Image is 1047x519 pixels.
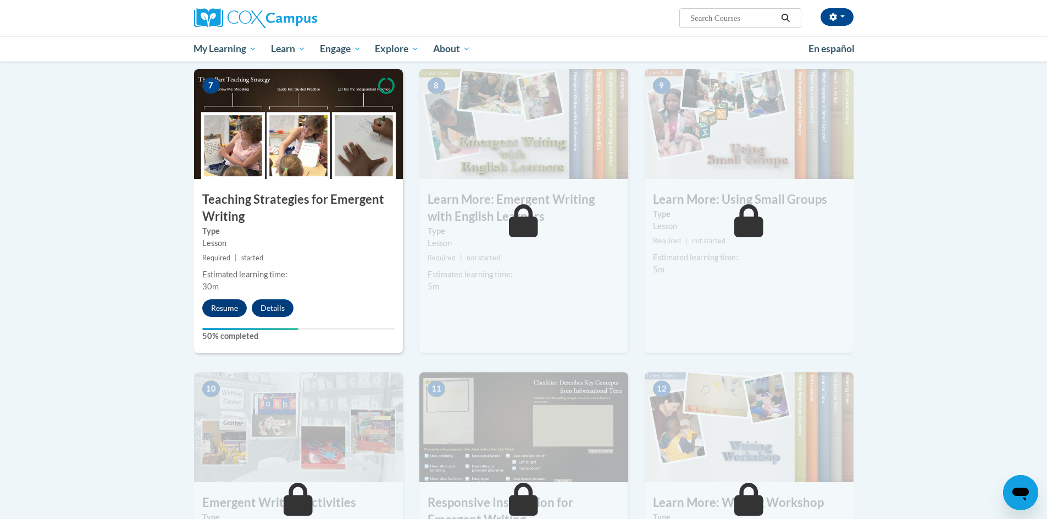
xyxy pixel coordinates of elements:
[460,254,462,262] span: |
[689,12,777,25] input: Search Courses
[202,237,395,249] div: Lesson
[653,265,664,274] span: 5m
[202,330,395,342] label: 50% completed
[194,8,403,28] a: Cox Campus
[428,237,620,249] div: Lesson
[202,225,395,237] label: Type
[645,372,854,482] img: Course Image
[467,254,500,262] span: not started
[653,237,681,245] span: Required
[653,381,671,397] span: 12
[375,42,419,55] span: Explore
[202,269,395,281] div: Estimated learning time:
[428,381,445,397] span: 11
[202,254,230,262] span: Required
[320,42,361,55] span: Engage
[202,299,247,317] button: Resume
[428,225,620,237] label: Type
[194,8,317,28] img: Cox Campus
[692,237,725,245] span: not started
[777,12,794,25] button: Search
[653,220,845,232] div: Lesson
[426,36,478,62] a: About
[235,254,237,262] span: |
[653,208,845,220] label: Type
[808,43,855,54] span: En español
[419,69,628,179] img: Course Image
[419,372,628,482] img: Course Image
[187,36,264,62] a: My Learning
[264,36,313,62] a: Learn
[202,381,220,397] span: 10
[178,36,870,62] div: Main menu
[194,372,403,482] img: Course Image
[202,77,220,94] span: 7
[313,36,368,62] a: Engage
[653,252,845,264] div: Estimated learning time:
[271,42,306,55] span: Learn
[801,37,862,60] a: En español
[433,42,470,55] span: About
[821,8,854,26] button: Account Settings
[428,269,620,281] div: Estimated learning time:
[428,254,456,262] span: Required
[645,494,854,511] h3: Learn More: Writing Workshop
[1003,475,1038,510] iframe: Button to launch messaging window
[194,494,403,511] h3: Emergent Writing Activities
[645,69,854,179] img: Course Image
[428,282,439,291] span: 5m
[653,77,671,94] span: 9
[428,77,445,94] span: 8
[202,282,219,291] span: 30m
[645,191,854,208] h3: Learn More: Using Small Groups
[194,69,403,179] img: Course Image
[252,299,293,317] button: Details
[685,237,688,245] span: |
[202,328,298,330] div: Your progress
[241,254,263,262] span: started
[194,191,403,225] h3: Teaching Strategies for Emergent Writing
[368,36,426,62] a: Explore
[193,42,257,55] span: My Learning
[419,191,628,225] h3: Learn More: Emergent Writing with English Learners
